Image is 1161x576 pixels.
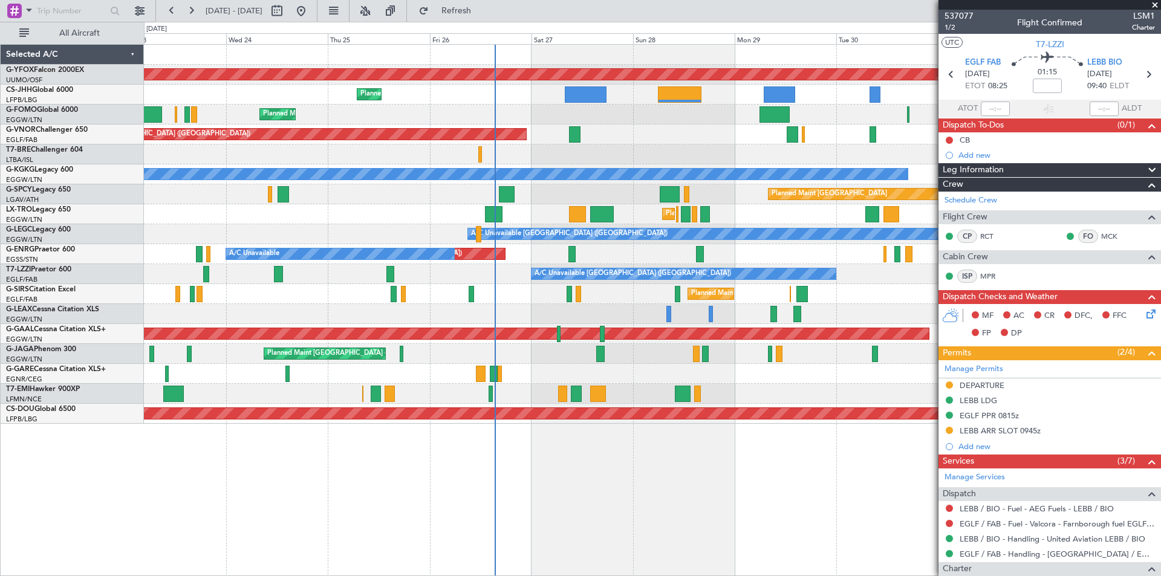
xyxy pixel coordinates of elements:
[941,37,963,48] button: UTC
[1036,38,1064,51] span: T7-LZZI
[6,375,42,384] a: EGNR/CEG
[6,315,42,324] a: EGGW/LTN
[6,115,42,125] a: EGGW/LTN
[6,106,37,114] span: G-FOMO
[6,175,42,184] a: EGGW/LTN
[6,275,37,284] a: EGLF/FAB
[1122,103,1142,115] span: ALDT
[1132,22,1155,33] span: Charter
[6,186,32,193] span: G-SPCY
[6,206,32,213] span: LX-TRO
[772,185,887,203] div: Planned Maint [GEOGRAPHIC_DATA]
[6,386,30,393] span: T7-EMI
[1117,118,1135,131] span: (0/1)
[6,146,83,154] a: T7-BREChallenger 604
[982,310,994,322] span: MF
[943,178,963,192] span: Crew
[226,33,328,44] div: Wed 24
[6,406,76,413] a: CS-DOUGlobal 6500
[836,33,938,44] div: Tue 30
[980,271,1007,282] a: MPR
[1011,328,1022,340] span: DP
[6,246,75,253] a: G-ENRGPraetor 600
[6,76,42,85] a: UUMO/OSF
[6,286,29,293] span: G-SIRS
[6,395,42,404] a: LFMN/NCE
[6,215,42,224] a: EGGW/LTN
[735,33,836,44] div: Mon 29
[945,22,974,33] span: 1/2
[6,355,42,364] a: EGGW/LTN
[6,135,37,144] a: EGLF/FAB
[1038,66,1057,79] span: 01:15
[267,345,458,363] div: Planned Maint [GEOGRAPHIC_DATA] ([GEOGRAPHIC_DATA])
[1132,10,1155,22] span: LSM1
[6,235,42,244] a: EGGW/LTN
[6,286,76,293] a: G-SIRSCitation Excel
[6,246,34,253] span: G-ENRG
[1087,68,1112,80] span: [DATE]
[958,150,1155,160] div: Add new
[943,487,976,501] span: Dispatch
[960,426,1041,436] div: LEBB ARR SLOT 0945z
[960,380,1004,390] div: DEPARTURE
[31,29,128,37] span: All Aircraft
[263,105,454,123] div: Planned Maint [GEOGRAPHIC_DATA] ([GEOGRAPHIC_DATA])
[960,519,1155,529] a: EGLF / FAB - Fuel - Valcora - Farnborough fuel EGLF / FAB
[943,562,972,576] span: Charter
[6,155,33,164] a: LTBA/ISL
[960,549,1155,559] a: EGLF / FAB - Handling - [GEOGRAPHIC_DATA] / EGLF / FAB
[6,126,36,134] span: G-VNOR
[328,33,429,44] div: Thu 25
[943,118,1004,132] span: Dispatch To-Dos
[1113,310,1127,322] span: FFC
[37,2,106,20] input: Trip Number
[6,346,76,353] a: G-JAGAPhenom 300
[6,186,71,193] a: G-SPCYLegacy 650
[6,366,106,373] a: G-GARECessna Citation XLS+
[943,250,988,264] span: Cabin Crew
[471,225,668,243] div: A/C Unavailable [GEOGRAPHIC_DATA] ([GEOGRAPHIC_DATA])
[1110,80,1129,92] span: ELDT
[229,245,279,263] div: A/C Unavailable
[6,226,71,233] a: G-LEGCLegacy 600
[6,195,39,204] a: LGAV/ATH
[360,85,551,103] div: Planned Maint [GEOGRAPHIC_DATA] ([GEOGRAPHIC_DATA])
[6,326,106,333] a: G-GAALCessna Citation XLS+
[532,33,633,44] div: Sat 27
[6,66,84,74] a: G-YFOXFalcon 2000EX
[943,455,974,468] span: Services
[982,328,991,340] span: FP
[6,266,71,273] a: T7-LZZIPraetor 600
[1087,57,1122,69] span: LEBB BIO
[535,265,731,283] div: A/C Unavailable [GEOGRAPHIC_DATA] ([GEOGRAPHIC_DATA])
[943,210,987,224] span: Flight Crew
[6,255,38,264] a: EGSS/STN
[960,534,1145,544] a: LEBB / BIO - Handling - United Aviation LEBB / BIO
[943,346,971,360] span: Permits
[960,395,997,406] div: LEBB LDG
[981,102,1010,116] input: --:--
[6,266,31,273] span: T7-LZZI
[1017,16,1082,29] div: Flight Confirmed
[430,33,532,44] div: Fri 26
[6,366,34,373] span: G-GARE
[945,471,1005,484] a: Manage Services
[6,86,73,94] a: CS-JHHGlobal 6000
[1101,231,1128,242] a: MCK
[125,33,226,44] div: Tue 23
[1013,310,1024,322] span: AC
[943,163,1004,177] span: Leg Information
[1044,310,1055,322] span: CR
[980,231,1007,242] a: RCT
[6,106,78,114] a: G-FOMOGlobal 6000
[13,24,131,43] button: All Aircraft
[413,1,486,21] button: Refresh
[633,33,735,44] div: Sun 28
[6,386,80,393] a: T7-EMIHawker 900XP
[6,126,88,134] a: G-VNORChallenger 650
[666,205,856,223] div: Planned Maint [GEOGRAPHIC_DATA] ([GEOGRAPHIC_DATA])
[6,146,31,154] span: T7-BRE
[1075,310,1093,322] span: DFC,
[960,135,970,145] div: CB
